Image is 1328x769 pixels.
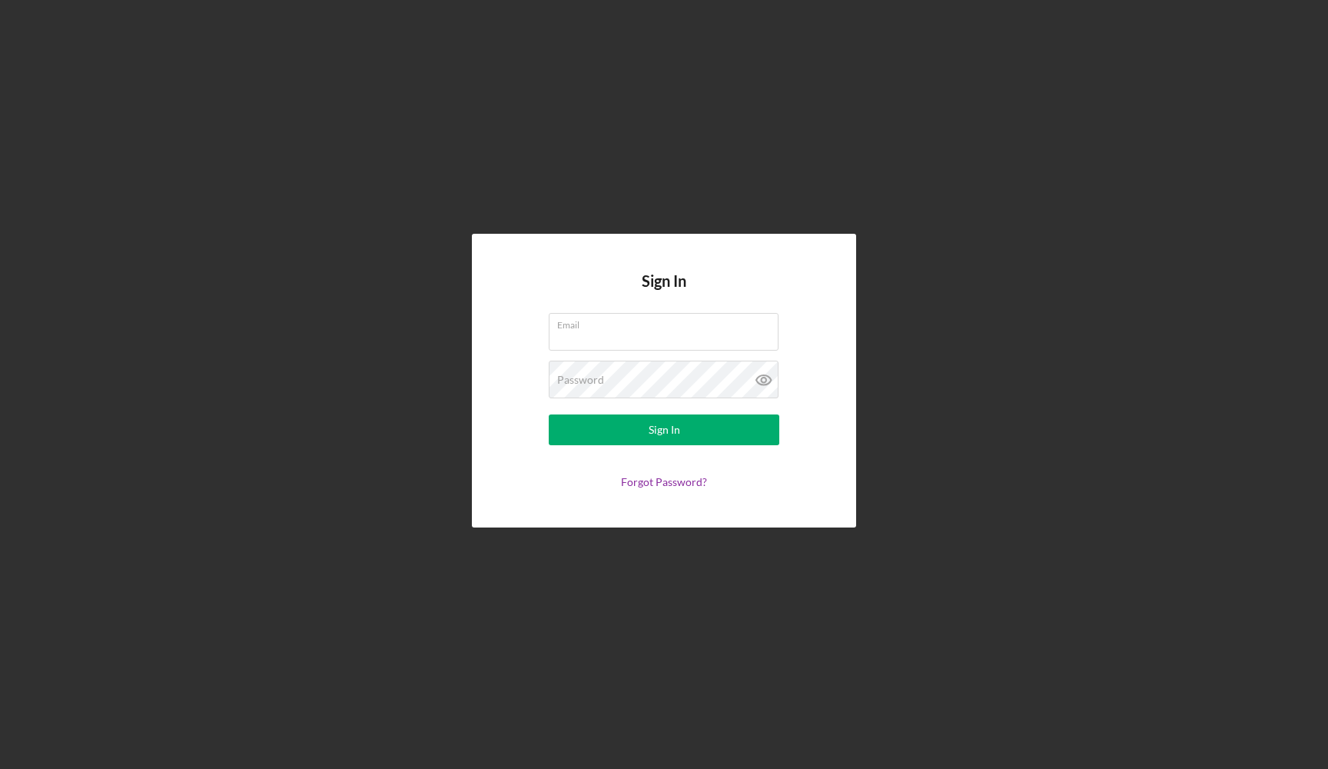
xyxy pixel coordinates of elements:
h4: Sign In [642,272,686,313]
div: Sign In [649,414,680,445]
button: Sign In [549,414,779,445]
label: Password [557,374,604,386]
label: Email [557,314,779,331]
a: Forgot Password? [621,475,707,488]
